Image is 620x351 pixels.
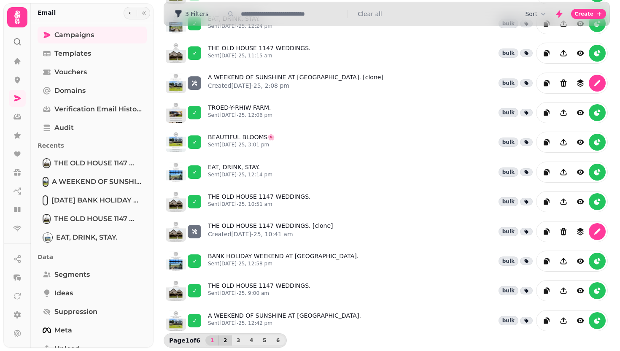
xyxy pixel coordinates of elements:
[572,253,589,270] button: view
[54,325,72,335] span: Meta
[208,192,311,211] a: THE OLD HOUSE 1147 WEDDINGS.Sent[DATE]-25, 10:51 am
[538,282,555,299] button: duplicate
[572,45,589,62] button: view
[208,311,361,330] a: A WEEKEND OF SUNSHINE AT [GEOGRAPHIC_DATA].Sent[DATE]-25, 12:42 pm
[56,232,118,243] span: EAT, DRINK, STAY.
[574,11,593,16] span: Create
[38,119,147,136] a: Audit
[38,211,147,227] a: THE OLD HOUSE 1147 WEDDINGS.THE OLD HOUSE 1147 WEDDINGS.
[185,11,208,17] span: 3 Filters
[572,193,589,210] button: view
[208,112,272,119] p: Sent [DATE]-25, 12:06 pm
[38,249,147,265] p: Data
[589,223,606,240] button: edit
[208,171,272,178] p: Sent [DATE]-25, 12:14 pm
[38,138,147,153] p: Recents
[166,251,186,271] img: aHR0cHM6Ly9zdGFtcGVkZS1zZXJ2aWNlLXByb2QtdGVtcGxhdGUtcHJldmlld3MuczMuZXUtd2VzdC0xLmFtYXpvbmF3cy5jb...
[54,288,73,298] span: Ideas
[572,282,589,299] button: view
[166,103,186,123] img: aHR0cHM6Ly9zdGFtcGVkZS1zZXJ2aWNlLXByb2QtdGVtcGxhdGUtcHJldmlld3MuczMuZXUtd2VzdC0xLmFtYXpvbmF3cy5jb...
[166,336,204,345] p: Page 1 of 6
[54,49,91,59] span: Templates
[499,197,518,206] div: bulk
[208,133,275,151] a: BEAUTIFUL BLOOMS🌸Sent[DATE]-25, 3:01 pm
[589,45,606,62] button: reports
[499,78,518,88] div: bulk
[555,45,572,62] button: Share campaign preview
[208,44,311,62] a: THE OLD HOUSE 1147 WEDDINGS.Sent[DATE]-25, 11:15 am
[275,338,281,343] span: 6
[166,281,186,301] img: aHR0cHM6Ly9zdGFtcGVkZS1zZXJ2aWNlLXByb2QtdGVtcGxhdGUtcHJldmlld3MuczMuZXUtd2VzdC0xLmFtYXpvbmF3cy5jb...
[208,320,361,327] p: Sent [DATE]-25, 12:42 pm
[54,104,142,114] span: Verification email history
[358,10,382,18] button: Clear all
[54,307,97,317] span: Suppression
[572,104,589,121] button: view
[167,7,215,21] button: 3 Filters
[166,221,186,242] img: aHR0cHM6Ly9zdGFtcGVkZS1zZXJ2aWNlLXByb2QtdGVtcGxhdGUtcHJldmlld3MuczMuZXUtd2VzdC0xLmFtYXpvbmF3cy5jb...
[38,101,147,118] a: Verification email history
[589,75,606,92] button: edit
[208,260,359,267] p: Sent [DATE]-25, 12:58 pm
[43,215,50,223] img: THE OLD HOUSE 1147 WEDDINGS.
[555,253,572,270] button: Share campaign preview
[538,75,555,92] button: duplicate
[208,221,333,242] a: THE OLD HOUSE 1147 WEDDINGS. [clone]Created[DATE]-25, 10:41 am
[499,256,518,266] div: bulk
[589,282,606,299] button: reports
[245,335,258,346] button: 4
[208,52,311,59] p: Sent [DATE]-25, 11:15 am
[499,316,518,325] div: bulk
[208,81,383,90] p: Created [DATE]-25, 2:08 pm
[54,86,86,96] span: Domains
[209,338,216,343] span: 1
[555,75,572,92] button: Delete
[38,173,147,190] a: A WEEKEND OF SUNSHINE AT TOH.A WEEKEND OF SUNSHINE AT [GEOGRAPHIC_DATA].
[38,266,147,283] a: Segments
[555,134,572,151] button: Share campaign preview
[555,223,572,240] button: Delete
[205,335,285,346] nav: Pagination
[38,27,147,43] a: Campaigns
[235,338,242,343] span: 3
[572,312,589,329] button: view
[38,64,147,81] a: Vouchers
[589,164,606,181] button: reports
[589,253,606,270] button: reports
[572,75,589,92] button: revisions
[38,192,147,209] a: EASTER BANK HOLIDAY WEEKEND AT TOH.[DATE] BANK HOLIDAY WEEKEND AT [GEOGRAPHIC_DATA].
[589,104,606,121] button: reports
[589,193,606,210] button: reports
[218,335,232,346] button: 2
[258,335,271,346] button: 5
[166,192,186,212] img: aHR0cHM6Ly9zdGFtcGVkZS1zZXJ2aWNlLXByb2QtdGVtcGxhdGUtcHJldmlld3MuczMuZXUtd2VzdC0xLmFtYXpvbmF3cy5jb...
[208,290,311,297] p: Sent [DATE]-25, 9:00 am
[208,230,333,238] p: Created [DATE]-25, 10:41 am
[538,45,555,62] button: duplicate
[38,303,147,320] a: Suppression
[232,335,245,346] button: 3
[38,322,147,339] a: Meta
[38,45,147,62] a: Templates
[208,73,383,93] a: A WEEKEND OF SUNSHINE AT [GEOGRAPHIC_DATA]. [clone]Created[DATE]-25, 2:08 pm
[538,134,555,151] button: duplicate
[38,229,147,246] a: EAT, DRINK, STAY.EAT, DRINK, STAY.
[499,138,518,147] div: bulk
[43,178,48,186] img: A WEEKEND OF SUNSHINE AT TOH.
[499,108,518,117] div: bulk
[54,67,87,77] span: Vouchers
[38,285,147,302] a: Ideas
[248,338,255,343] span: 4
[54,270,90,280] span: Segments
[208,103,272,122] a: TROED-Y-RHIW FARM.Sent[DATE]-25, 12:06 pm
[525,10,547,18] button: Sort
[571,9,606,19] button: Create
[38,8,56,17] h2: Email
[555,164,572,181] button: Share campaign preview
[538,312,555,329] button: duplicate
[166,73,186,93] img: aHR0cHM6Ly9zdGFtcGVkZS1zZXJ2aWNlLXByb2QtdGVtcGxhdGUtcHJldmlld3MuczMuZXUtd2VzdC0xLmFtYXpvbmF3cy5jb...
[538,193,555,210] button: duplicate
[166,132,186,152] img: aHR0cHM6Ly9zdGFtcGVkZS1zZXJ2aWNlLXByb2QtdGVtcGxhdGUtcHJldmlld3MuczMuZXUtd2VzdC0xLmFtYXpvbmF3cy5jb...
[538,223,555,240] button: duplicate
[555,104,572,121] button: Share campaign preview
